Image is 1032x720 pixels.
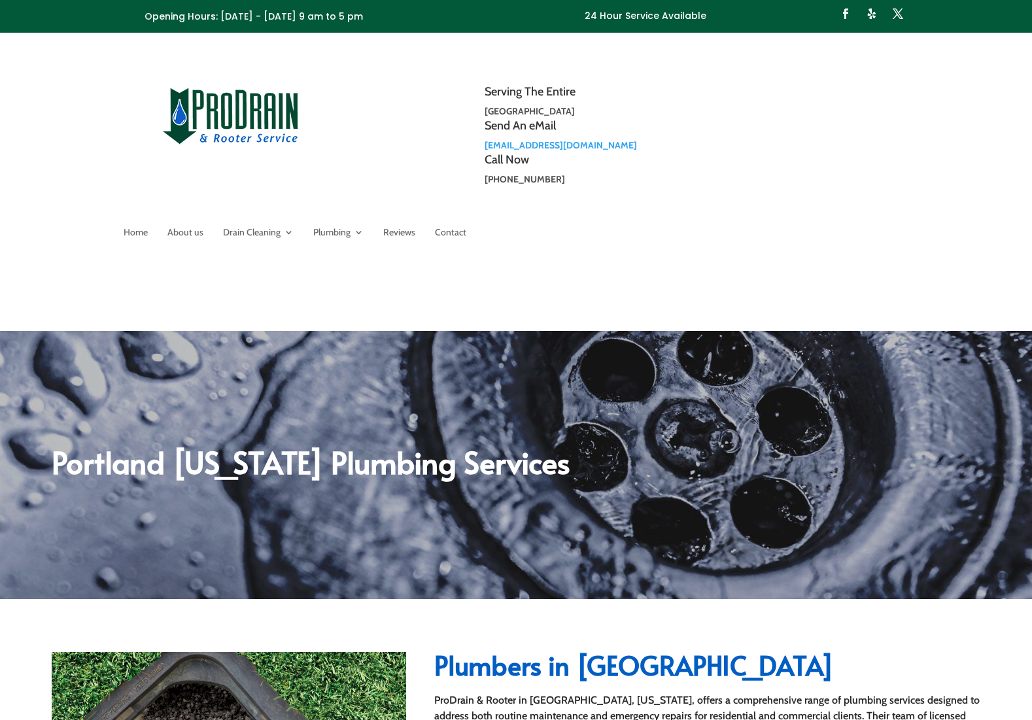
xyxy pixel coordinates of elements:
[485,118,556,133] span: Send An eMail
[485,84,576,99] span: Serving The Entire
[485,105,575,117] strong: [GEOGRAPHIC_DATA]
[52,447,980,483] h2: Portland [US_STATE] Plumbing Services
[835,3,856,24] a: Follow on Facebook
[383,228,415,242] a: Reviews
[861,3,882,24] a: Follow on Yelp
[434,652,980,685] h2: Plumbers in [GEOGRAPHIC_DATA]
[163,86,300,145] img: site-logo-100h
[124,228,148,242] a: Home
[167,228,203,242] a: About us
[435,228,466,242] a: Contact
[145,10,363,23] span: Opening Hours: [DATE] - [DATE] 9 am to 5 pm
[485,152,529,167] span: Call Now
[223,228,294,242] a: Drain Cleaning
[485,139,637,151] a: [EMAIL_ADDRESS][DOMAIN_NAME]
[585,9,706,24] p: 24 Hour Service Available
[313,228,364,242] a: Plumbing
[485,173,565,185] strong: [PHONE_NUMBER]
[887,3,908,24] a: Follow on X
